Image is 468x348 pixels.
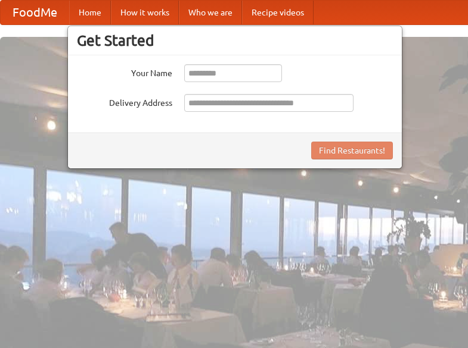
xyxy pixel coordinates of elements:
[77,94,172,109] label: Delivery Address
[69,1,111,24] a: Home
[179,1,242,24] a: Who we are
[311,142,393,159] button: Find Restaurants!
[1,1,69,24] a: FoodMe
[111,1,179,24] a: How it works
[77,32,393,49] h3: Get Started
[242,1,314,24] a: Recipe videos
[77,64,172,79] label: Your Name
